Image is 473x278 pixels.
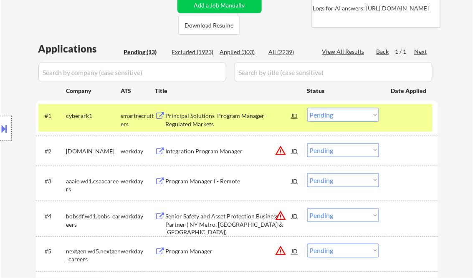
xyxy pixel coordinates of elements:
[66,212,121,228] div: bobsdf.wd1.bobs_careers
[45,248,60,256] div: #5
[172,48,214,56] div: Excluded (1923)
[38,44,121,54] div: Applications
[45,212,60,220] div: #4
[291,244,299,259] div: JD
[166,248,292,256] div: Program Manager
[124,48,166,56] div: Pending (13)
[220,48,262,56] div: Applied (303)
[166,112,292,128] div: Principal Solutions Program Manager - Regulated Markets
[415,48,428,56] div: Next
[395,48,415,56] div: 1 / 1
[391,87,428,95] div: Date Applied
[291,108,299,123] div: JD
[155,87,299,95] div: Title
[275,145,287,156] button: warning_amber
[275,245,287,257] button: warning_amber
[166,177,292,185] div: Program Manager I - Remote
[166,212,292,237] div: Senior Safety and Asset Protection Business Partner ( NY Metro, [GEOGRAPHIC_DATA] & [GEOGRAPHIC_D...
[307,83,379,98] div: Status
[269,48,311,56] div: All (2239)
[291,143,299,158] div: JD
[275,210,287,221] button: warning_amber
[291,208,299,223] div: JD
[121,248,155,256] div: workday
[166,147,292,155] div: Integration Program Manager
[178,16,240,35] button: Download Resume
[377,48,390,56] div: Back
[322,48,367,56] div: View All Results
[121,212,155,220] div: workday
[66,248,121,264] div: nextgen.wd5.nextgen_careers
[234,62,433,82] input: Search by title (case sensitive)
[291,173,299,188] div: JD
